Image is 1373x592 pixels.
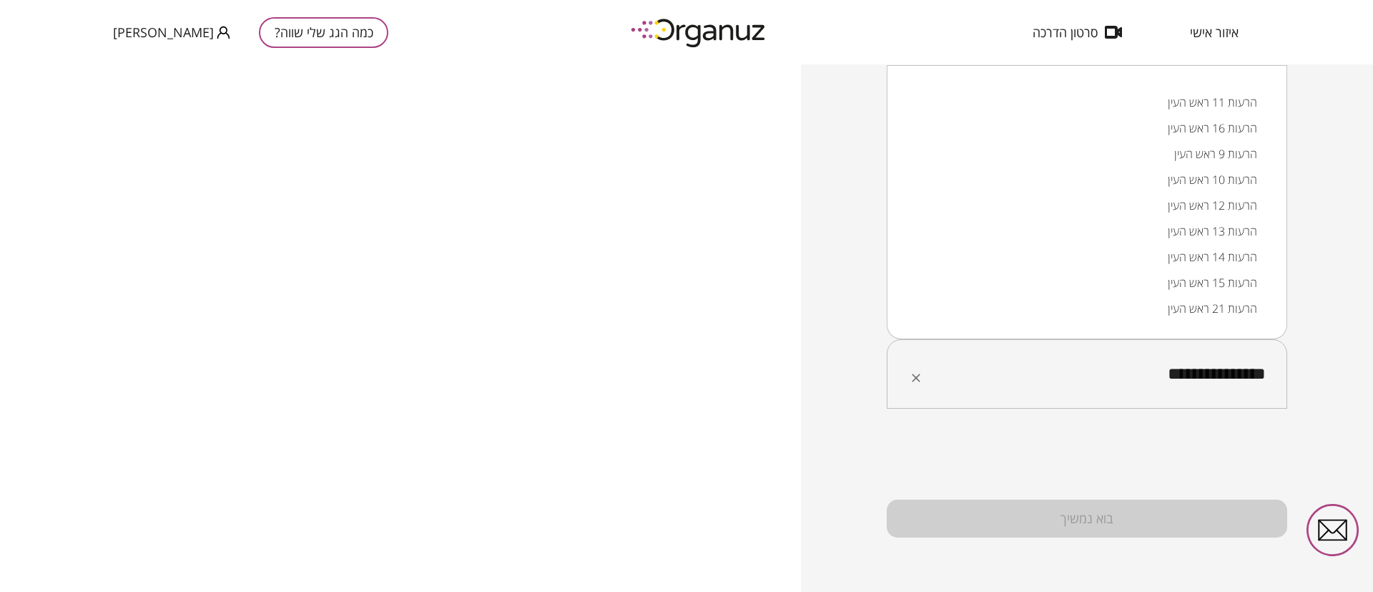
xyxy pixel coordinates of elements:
li: הרעות 21 ראש העין [905,296,1269,321]
li: הרעות 11 ראש העין [905,89,1269,115]
span: סרטון הדרכה [1033,25,1098,39]
li: הרעות 10 ראש העין [905,167,1269,193]
li: הרעות 16 ראש העין [905,115,1269,141]
button: סרטון הדרכה [1011,25,1143,39]
li: הרעות 12 ראש העין [905,193,1269,218]
button: כמה הגג שלי שווה? [259,17,388,48]
li: הרעות 9 ראש העין [905,141,1269,167]
li: הרעות 15 ראש העין [905,270,1269,296]
button: Clear [906,368,926,388]
img: logo [621,13,778,52]
li: הרעות 13 ראש העין [905,218,1269,244]
span: איזור אישי [1190,25,1239,39]
button: איזור אישי [1168,25,1260,39]
button: [PERSON_NAME] [113,24,230,42]
li: הרעות 14 ראש העין [905,244,1269,270]
span: [PERSON_NAME] [113,25,214,39]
